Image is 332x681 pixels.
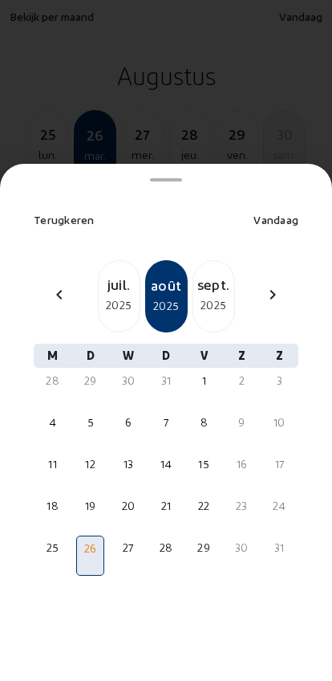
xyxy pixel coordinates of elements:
div: 29 [192,540,217,556]
div: 29 [78,373,103,389]
div: 25 [40,540,65,556]
div: 2 [229,373,254,389]
div: 15 [192,456,217,472]
div: D [71,344,109,368]
div: 27 [115,540,140,556]
span: Vandaag [253,213,298,226]
div: 17 [267,456,292,472]
div: juil. [99,273,140,296]
div: 31 [153,373,178,389]
div: 3 [267,373,292,389]
div: 24 [267,498,292,514]
div: D [147,344,184,368]
div: 28 [153,540,178,556]
div: 18 [40,498,65,514]
div: 23 [229,498,254,514]
mat-icon: chevron_left [50,285,69,304]
mat-icon: chevron_right [263,285,282,304]
div: 9 [229,414,254,430]
div: 22 [192,498,217,514]
div: 2025 [147,296,186,316]
div: 14 [153,456,178,472]
div: août [147,274,186,296]
div: 5 [78,414,103,430]
div: 21 [153,498,178,514]
div: 2025 [99,296,140,315]
div: W [109,344,147,368]
div: 2025 [193,296,234,315]
div: 13 [115,456,140,472]
div: Z [223,344,261,368]
div: 16 [229,456,254,472]
div: 6 [115,414,140,430]
div: 30 [229,540,254,556]
div: 30 [115,373,140,389]
div: 19 [78,498,103,514]
div: 10 [267,414,292,430]
span: Terugkeren [34,213,95,226]
div: Z [261,344,298,368]
div: V [185,344,223,368]
div: 31 [267,540,292,556]
div: 20 [115,498,140,514]
div: 1 [192,373,217,389]
div: 4 [40,414,65,430]
div: 26 [79,540,102,557]
div: 11 [40,456,65,472]
div: sept. [193,273,234,296]
div: 7 [153,414,178,430]
div: 8 [192,414,217,430]
div: M [34,344,71,368]
div: 12 [78,456,103,472]
div: 28 [40,373,65,389]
